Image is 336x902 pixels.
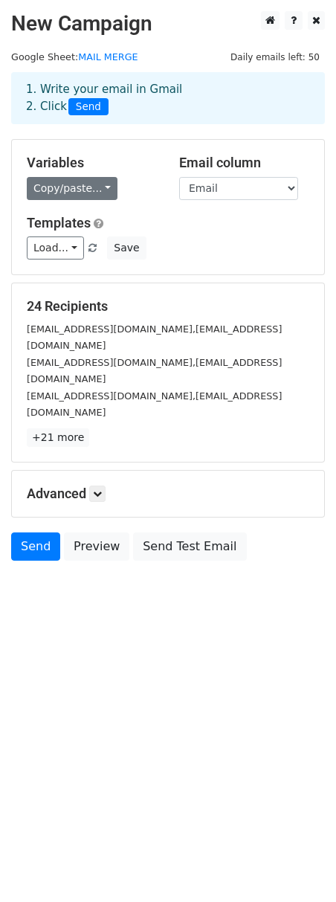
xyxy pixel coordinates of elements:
span: Send [68,98,109,116]
div: Tiện ích trò chuyện [262,831,336,902]
button: Save [107,236,146,260]
small: [EMAIL_ADDRESS][DOMAIN_NAME],[EMAIL_ADDRESS][DOMAIN_NAME] [27,357,282,385]
h5: 24 Recipients [27,298,309,315]
a: Copy/paste... [27,177,117,200]
a: Daily emails left: 50 [225,51,325,62]
span: Daily emails left: 50 [225,49,325,65]
h5: Email column [179,155,309,171]
iframe: Chat Widget [262,831,336,902]
a: Templates [27,215,91,231]
h5: Advanced [27,486,309,502]
h2: New Campaign [11,11,325,36]
div: 1. Write your email in Gmail 2. Click [15,81,321,115]
small: Google Sheet: [11,51,138,62]
a: Preview [64,532,129,561]
small: [EMAIL_ADDRESS][DOMAIN_NAME],[EMAIL_ADDRESS][DOMAIN_NAME] [27,390,282,419]
a: Send [11,532,60,561]
h5: Variables [27,155,157,171]
a: +21 more [27,428,89,447]
a: MAIL MERGE [78,51,138,62]
a: Send Test Email [133,532,246,561]
small: [EMAIL_ADDRESS][DOMAIN_NAME],[EMAIL_ADDRESS][DOMAIN_NAME] [27,323,282,352]
a: Load... [27,236,84,260]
